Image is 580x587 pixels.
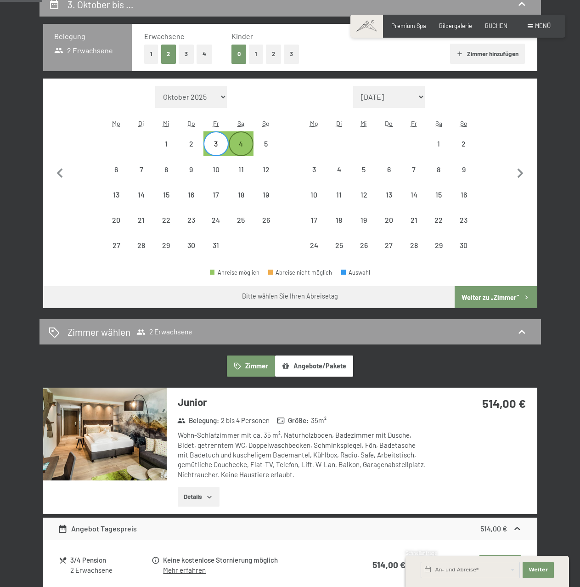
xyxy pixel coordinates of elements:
div: Abreise nicht möglich [268,270,332,276]
div: 6 [105,166,128,189]
div: Abreise nicht möglich [351,157,376,181]
div: Wed Oct 15 2025 [154,182,179,207]
div: 26 [352,242,375,265]
div: Wed Nov 12 2025 [351,182,376,207]
div: Fri Nov 28 2025 [401,233,426,258]
div: Tue Nov 11 2025 [327,182,351,207]
div: Abreise nicht möglich [229,208,253,232]
button: 3 [179,45,194,63]
div: Abreise nicht möglich [302,208,327,232]
abbr: Sonntag [262,119,270,127]
div: Sat Nov 08 2025 [426,157,451,181]
div: Abreise nicht möglich [401,233,426,258]
a: Premium Spa [391,22,426,29]
div: Abreise nicht möglich [351,182,376,207]
div: Mon Nov 03 2025 [302,157,327,181]
div: Abreise nicht möglich [253,208,278,232]
abbr: Donnerstag [385,119,393,127]
div: Abreise nicht möglich [426,131,451,156]
div: Sun Oct 05 2025 [253,131,278,156]
div: Tue Oct 28 2025 [129,233,154,258]
div: 14 [130,191,153,214]
div: Abreise nicht möglich [302,182,327,207]
div: Sun Nov 30 2025 [451,233,476,258]
div: Mon Oct 06 2025 [104,157,129,181]
div: Abreise nicht möglich [451,208,476,232]
div: Abreise nicht möglich [129,233,154,258]
div: 22 [155,216,178,239]
div: Abreise nicht möglich [426,208,451,232]
div: 28 [402,242,425,265]
abbr: Samstag [237,119,244,127]
div: Thu Oct 16 2025 [179,182,203,207]
div: 25 [230,216,253,239]
div: Abreise möglich [229,131,253,156]
div: Abreise nicht möglich [302,157,327,181]
div: Abreise nicht möglich [351,233,376,258]
div: Thu Nov 06 2025 [377,157,401,181]
div: 12 [254,166,277,189]
div: 21 [402,216,425,239]
abbr: Donnerstag [187,119,195,127]
div: 19 [254,191,277,214]
abbr: Freitag [213,119,219,127]
div: 26 [254,216,277,239]
div: Abreise nicht möglich [104,157,129,181]
div: Mon Nov 10 2025 [302,182,327,207]
div: Fri Oct 03 2025 [203,131,228,156]
div: 9 [180,166,203,189]
div: Fri Nov 21 2025 [401,208,426,232]
div: Wed Oct 22 2025 [154,208,179,232]
div: Abreise nicht möglich [426,157,451,181]
div: 24 [204,216,227,239]
div: Abreise nicht möglich [401,182,426,207]
div: 20 [377,216,400,239]
div: Sat Nov 15 2025 [426,182,451,207]
div: Sat Nov 22 2025 [426,208,451,232]
div: Abreise nicht möglich [401,157,426,181]
div: 22 [427,216,450,239]
div: Abreise nicht möglich [377,233,401,258]
div: 10 [204,166,227,189]
div: Tue Oct 07 2025 [129,157,154,181]
abbr: Sonntag [460,119,467,127]
div: 28 [130,242,153,265]
button: 2 [266,45,281,63]
abbr: Montag [112,119,120,127]
div: 18 [230,191,253,214]
strong: Belegung : [177,416,219,425]
div: Abreise nicht möglich [229,157,253,181]
div: 30 [452,242,475,265]
span: Menü [535,22,551,29]
div: Abreise nicht möglich [179,157,203,181]
button: 0 [231,45,247,63]
abbr: Freitag [411,119,417,127]
div: 14 [402,191,425,214]
div: Fri Oct 24 2025 [203,208,228,232]
div: Thu Oct 23 2025 [179,208,203,232]
div: Abreise nicht möglich [451,157,476,181]
button: 4 [197,45,212,63]
div: 23 [180,216,203,239]
div: Auswahl [341,270,371,276]
strong: 514,00 € [372,559,405,570]
div: Abreise nicht möglich [179,131,203,156]
div: Thu Nov 13 2025 [377,182,401,207]
div: 12 [352,191,375,214]
div: Abreise nicht möglich [327,233,351,258]
img: mss_renderimg.php [43,388,167,480]
div: Fri Oct 17 2025 [203,182,228,207]
div: 15 [155,191,178,214]
div: 9 [452,166,475,189]
div: Sat Nov 29 2025 [426,233,451,258]
div: Sun Nov 02 2025 [451,131,476,156]
span: Schnellanfrage [405,550,437,556]
span: 2 bis 4 Personen [221,416,270,425]
div: Tue Oct 14 2025 [129,182,154,207]
h3: Belegung [54,31,121,41]
div: Abreise nicht möglich [154,131,179,156]
div: 20 [105,216,128,239]
div: 16 [180,191,203,214]
div: Sun Oct 19 2025 [253,182,278,207]
div: Sun Nov 23 2025 [451,208,476,232]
